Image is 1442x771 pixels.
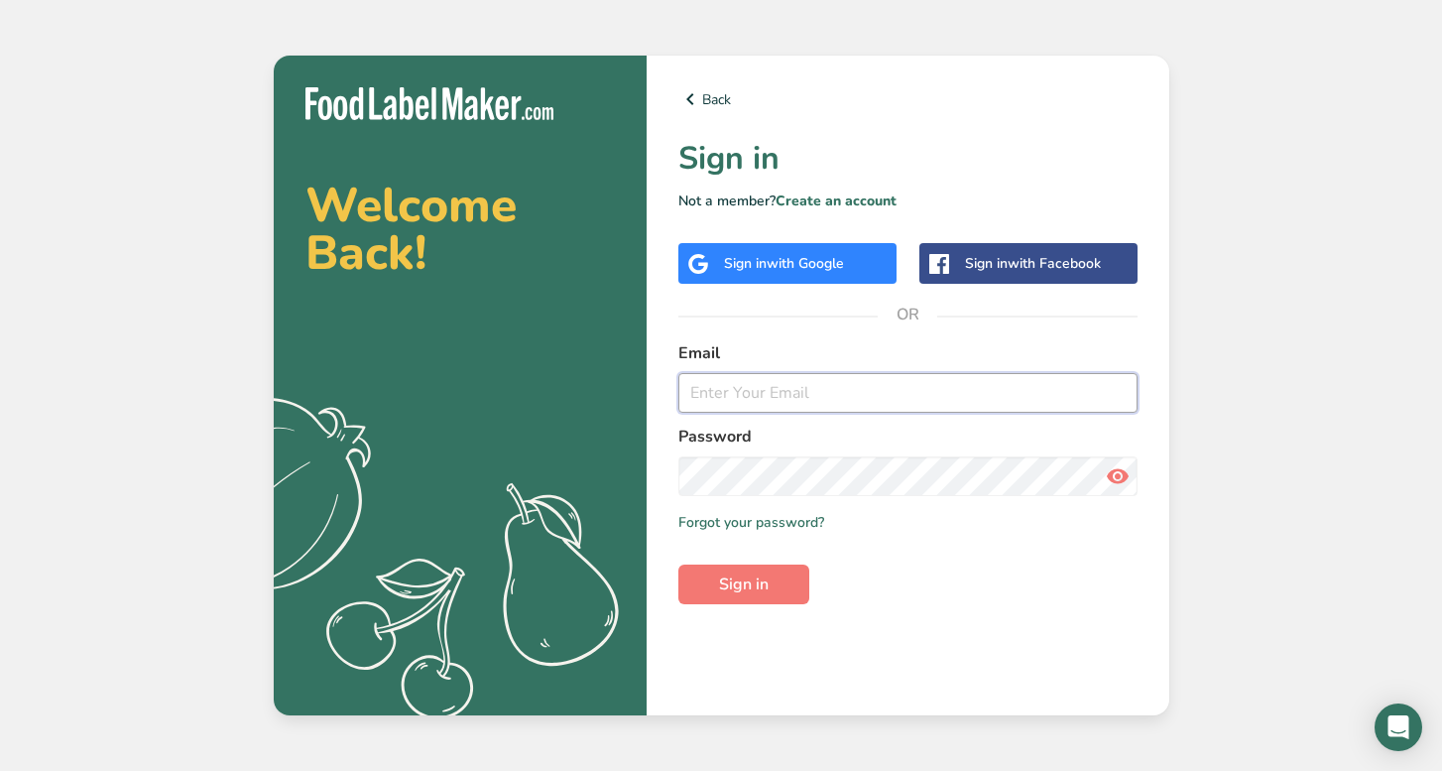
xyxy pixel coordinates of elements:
span: with Google [767,254,844,273]
p: Not a member? [678,191,1138,211]
button: Sign in [678,565,809,604]
input: Enter Your Email [678,373,1138,413]
h1: Sign in [678,135,1138,183]
div: Sign in [965,253,1101,274]
span: with Facebook [1008,254,1101,273]
a: Back [678,87,1138,111]
img: Food Label Maker [305,87,553,120]
div: Open Intercom Messenger [1375,704,1422,751]
a: Forgot your password? [678,512,824,533]
label: Email [678,341,1138,365]
div: Sign in [724,253,844,274]
a: Create an account [776,192,897,210]
h2: Welcome Back! [305,182,615,277]
span: OR [878,285,937,344]
span: Sign in [719,573,769,596]
label: Password [678,425,1138,449]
